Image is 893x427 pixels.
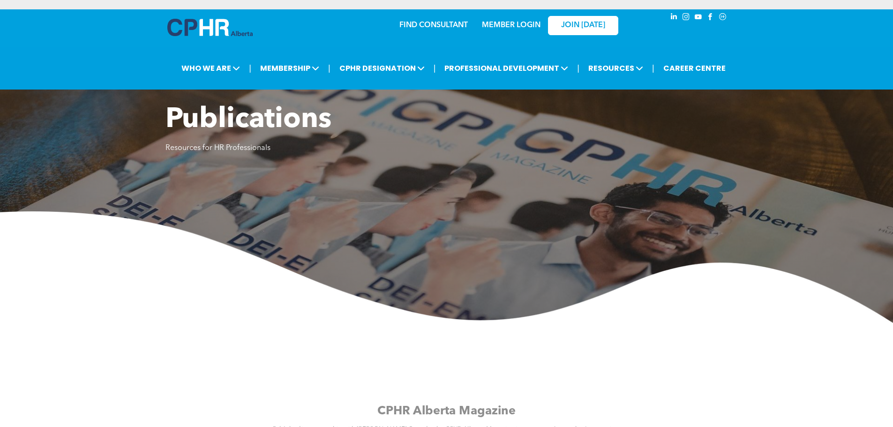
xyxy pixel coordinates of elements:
[337,60,428,77] span: CPHR DESIGNATION
[585,60,646,77] span: RESOURCES
[681,12,691,24] a: instagram
[577,59,579,78] li: |
[718,12,728,24] a: Social network
[548,16,618,35] a: JOIN [DATE]
[482,22,540,29] a: MEMBER LOGIN
[257,60,322,77] span: MEMBERSHIP
[693,12,704,24] a: youtube
[165,106,331,134] span: Publications
[328,59,330,78] li: |
[165,144,270,152] span: Resources for HR Professionals
[167,19,253,36] img: A blue and white logo for cp alberta
[442,60,571,77] span: PROFESSIONAL DEVELOPMENT
[669,12,679,24] a: linkedin
[434,59,436,78] li: |
[561,21,605,30] span: JOIN [DATE]
[377,405,515,417] span: CPHR Alberta Magazine
[249,59,251,78] li: |
[705,12,716,24] a: facebook
[660,60,728,77] a: CAREER CENTRE
[652,59,654,78] li: |
[399,22,468,29] a: FIND CONSULTANT
[179,60,243,77] span: WHO WE ARE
